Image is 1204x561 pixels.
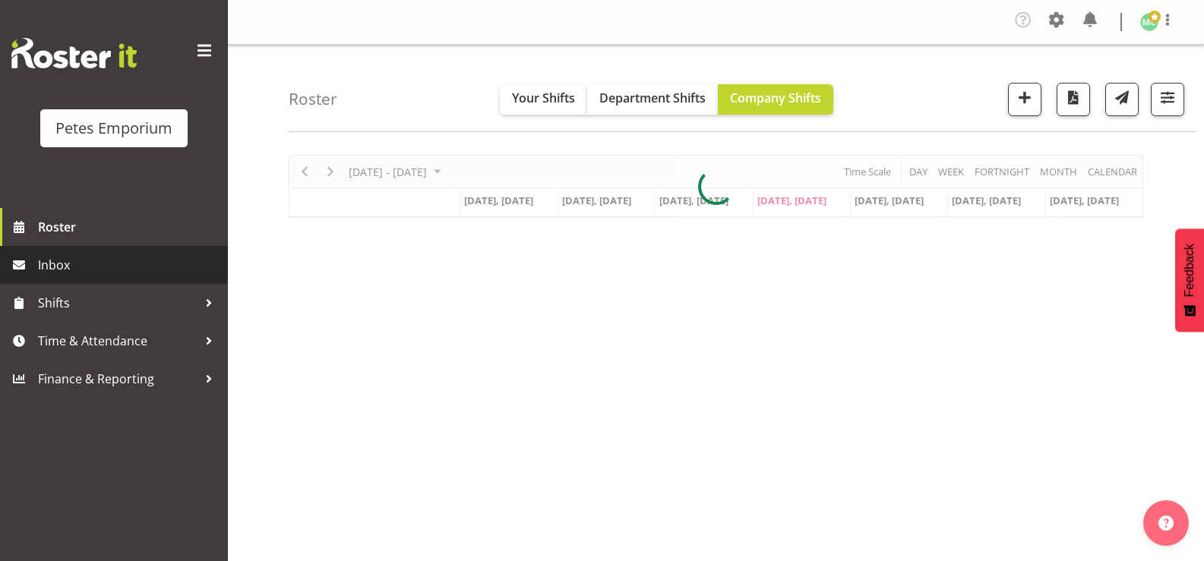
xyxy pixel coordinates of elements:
img: help-xxl-2.png [1158,515,1174,531]
div: Petes Emporium [55,117,172,140]
button: Feedback - Show survey [1175,228,1204,332]
button: Department Shifts [587,84,718,115]
span: Shifts [38,292,198,314]
button: Send a list of all shifts for the selected filtered period to all rostered employees. [1105,83,1139,116]
img: Rosterit website logo [11,38,137,68]
button: Company Shifts [718,84,833,115]
button: Download a PDF of the roster according to the set date range. [1057,83,1090,116]
span: Inbox [38,254,220,276]
button: Add a new shift [1008,83,1041,116]
span: Feedback [1183,244,1196,297]
img: melissa-cowen2635.jpg [1140,13,1158,31]
span: Finance & Reporting [38,367,198,390]
h4: Roster [289,90,337,108]
span: Roster [38,216,220,238]
button: Your Shifts [500,84,587,115]
span: Company Shifts [730,90,821,106]
button: Filter Shifts [1151,83,1184,116]
span: Department Shifts [599,90,706,106]
span: Time & Attendance [38,329,198,352]
span: Your Shifts [512,90,575,106]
